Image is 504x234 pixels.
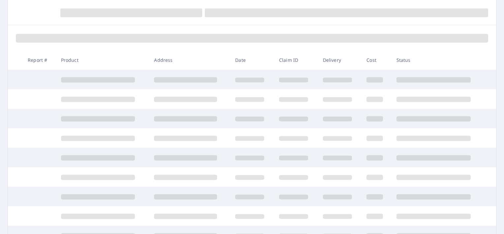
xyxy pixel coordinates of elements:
th: Cost [361,50,391,70]
th: Delivery [318,50,362,70]
th: Product [56,50,149,70]
th: Address [149,50,230,70]
th: Report # [22,50,56,70]
th: Date [230,50,274,70]
th: Claim ID [274,50,318,70]
th: Status [391,50,485,70]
